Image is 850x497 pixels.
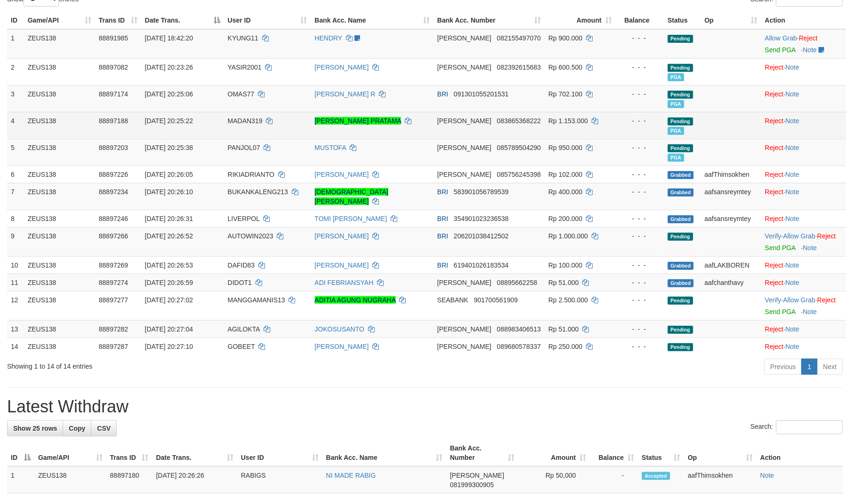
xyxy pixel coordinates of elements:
a: Note [803,308,817,316]
th: Action [761,12,846,29]
th: Bank Acc. Name: activate to sort column ascending [311,12,434,29]
span: 88897203 [99,144,128,151]
span: 88897282 [99,325,128,333]
td: 10 [7,256,24,274]
td: · [761,139,846,166]
div: - - - [619,231,660,241]
span: Rp 600.500 [548,63,582,71]
span: Copy 083865368222 to clipboard [497,117,541,125]
a: [PERSON_NAME] PRATAMA [315,117,401,125]
a: Note [786,325,800,333]
th: User ID: activate to sort column ascending [224,12,311,29]
span: [DATE] 20:26:10 [145,188,193,196]
span: BRI [437,261,448,269]
a: Verify [765,232,781,240]
div: - - - [619,170,660,179]
span: 88897277 [99,296,128,304]
span: KYUNG11 [228,34,258,42]
span: Pending [668,144,693,152]
a: [PERSON_NAME] [315,261,369,269]
a: ADITIA AGUNG NUGRAHA [315,296,396,304]
td: aafsansreymtey [701,183,761,210]
span: Rp 900.000 [548,34,582,42]
a: CSV [91,420,117,436]
span: Copy 091301055201531 to clipboard [454,90,509,98]
span: 88897226 [99,171,128,178]
span: [DATE] 20:26:59 [145,279,193,286]
td: Rp 50,000 [518,466,590,494]
span: SEABANK [437,296,468,304]
span: MADAN319 [228,117,263,125]
a: JOKOSUSANTO [315,325,365,333]
label: Search: [751,420,843,434]
td: - [590,466,638,494]
span: Rp 51.000 [548,325,579,333]
td: ZEUS138 [24,139,95,166]
td: ZEUS138 [34,466,106,494]
a: 1 [802,359,818,375]
a: Reject [765,63,784,71]
a: Note [786,279,800,286]
span: Rp 1.000.000 [548,232,588,240]
span: Grabbed [668,279,694,287]
span: Copy 206201038412502 to clipboard [454,232,509,240]
span: [DATE] 20:26:31 [145,215,193,222]
span: Grabbed [668,189,694,197]
span: Copy 088983406513 to clipboard [497,325,541,333]
span: Copy 082155497070 to clipboard [497,34,541,42]
span: [DATE] 18:42:20 [145,34,193,42]
th: Op: activate to sort column ascending [684,440,757,466]
td: ZEUS138 [24,112,95,139]
a: Note [786,171,800,178]
span: BUKANKALENG213 [228,188,288,196]
th: Status: activate to sort column ascending [638,440,684,466]
span: 88897274 [99,279,128,286]
td: 5 [7,139,24,166]
th: Action [757,440,843,466]
div: - - - [619,143,660,152]
span: [DATE] 20:26:53 [145,261,193,269]
span: Grabbed [668,171,694,179]
span: Rp 200.000 [548,215,582,222]
th: Trans ID: activate to sort column ascending [95,12,141,29]
div: - - - [619,33,660,43]
span: Marked by aafanarl [668,127,684,135]
div: - - - [619,214,660,223]
th: ID: activate to sort column descending [7,440,34,466]
span: CSV [97,425,111,432]
th: Balance [616,12,664,29]
td: 8 [7,210,24,227]
td: · [761,338,846,355]
span: Grabbed [668,215,694,223]
td: · [761,256,846,274]
td: ZEUS138 [24,320,95,338]
span: [DATE] 20:25:22 [145,117,193,125]
div: - - - [619,342,660,351]
span: Pending [668,343,693,351]
th: Date Trans.: activate to sort column descending [141,12,224,29]
a: [PERSON_NAME] R [315,90,376,98]
span: 88891985 [99,34,128,42]
span: [PERSON_NAME] [437,325,491,333]
span: Pending [668,91,693,99]
td: ZEUS138 [24,210,95,227]
a: MUSTOFA [315,144,346,151]
span: Copy 081999300905 to clipboard [450,481,494,489]
th: Trans ID: activate to sort column ascending [106,440,152,466]
th: Bank Acc. Number: activate to sort column ascending [433,12,545,29]
td: · [761,112,846,139]
td: · [761,85,846,112]
span: Accepted [642,472,670,480]
span: Copy 085789504290 to clipboard [497,144,541,151]
span: DIDOT1 [228,279,252,286]
a: Note [786,144,800,151]
a: Note [803,244,817,252]
a: Note [786,63,800,71]
span: [DATE] 20:26:52 [145,232,193,240]
td: 88897180 [106,466,152,494]
span: [PERSON_NAME] [437,279,491,286]
td: 13 [7,320,24,338]
td: · · [761,291,846,320]
td: · [761,58,846,85]
span: 88897287 [99,343,128,350]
